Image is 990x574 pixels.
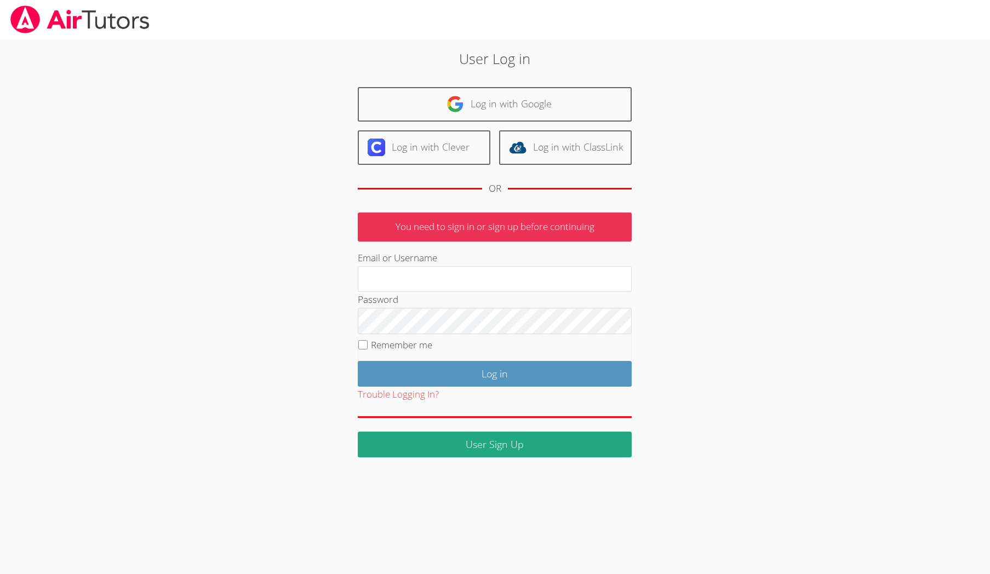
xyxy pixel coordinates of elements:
a: Log in with Clever [358,130,490,165]
img: airtutors_banner-c4298cdbf04f3fff15de1276eac7730deb9818008684d7c2e4769d2f7ddbe033.png [9,5,151,33]
label: Email or Username [358,251,437,264]
button: Trouble Logging In? [358,387,439,403]
img: google-logo-50288ca7cdecda66e5e0955fdab243c47b7ad437acaf1139b6f446037453330a.svg [447,95,464,113]
h2: User Log in [228,48,763,69]
img: clever-logo-6eab21bc6e7a338710f1a6ff85c0baf02591cd810cc4098c63d3a4b26e2feb20.svg [368,139,385,156]
div: OR [489,181,501,197]
label: Remember me [371,338,432,351]
input: Log in [358,361,632,387]
p: You need to sign in or sign up before continuing [358,213,632,242]
a: Log in with ClassLink [499,130,632,165]
a: User Sign Up [358,432,632,457]
a: Log in with Google [358,87,632,122]
label: Password [358,293,398,306]
img: classlink-logo-d6bb404cc1216ec64c9a2012d9dc4662098be43eaf13dc465df04b49fa7ab582.svg [509,139,527,156]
